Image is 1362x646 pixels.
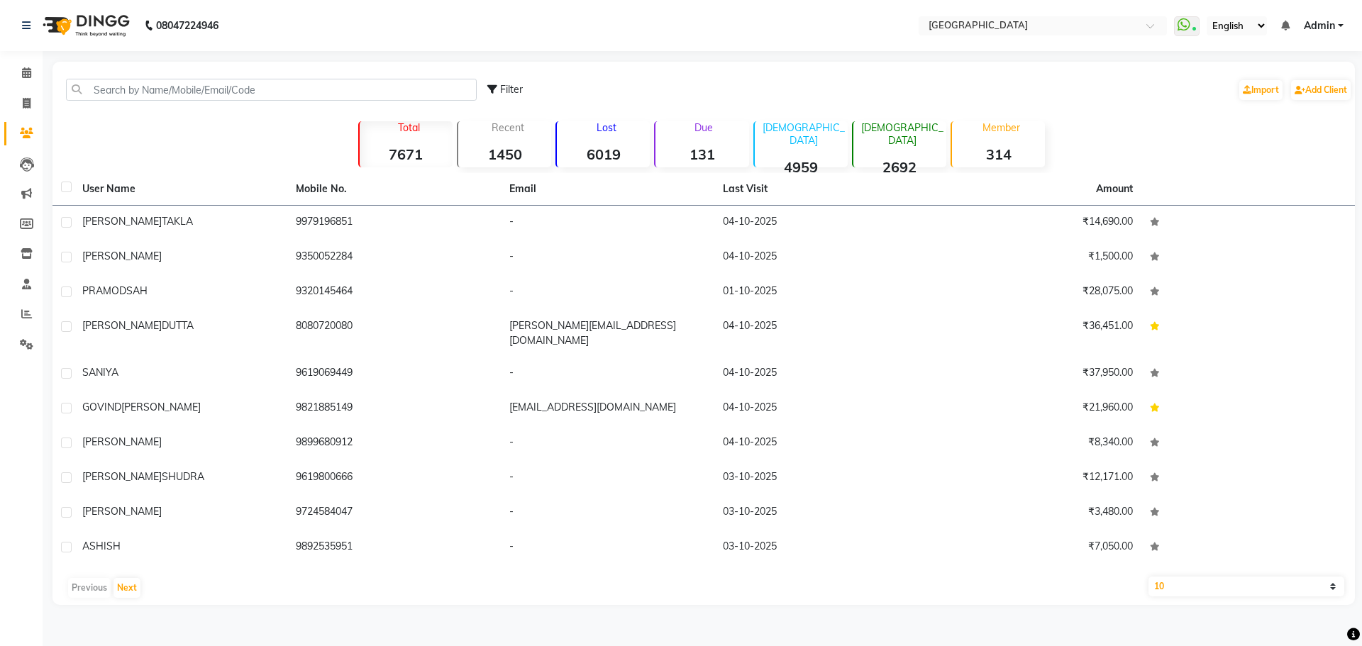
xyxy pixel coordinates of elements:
td: ₹21,960.00 [928,391,1141,426]
strong: 314 [952,145,1045,163]
a: Add Client [1291,80,1351,100]
span: SAH [126,284,148,297]
td: 9350052284 [287,240,501,275]
strong: 2692 [853,158,946,176]
td: 04-10-2025 [714,426,928,461]
span: TAKLA [162,215,193,228]
span: PRAMOD [82,284,126,297]
td: [EMAIL_ADDRESS][DOMAIN_NAME] [501,391,714,426]
td: ₹8,340.00 [928,426,1141,461]
td: [PERSON_NAME][EMAIL_ADDRESS][DOMAIN_NAME] [501,310,714,357]
span: SHUDRA [162,470,204,483]
span: [PERSON_NAME] [82,435,162,448]
td: 9979196851 [287,206,501,240]
td: ₹14,690.00 [928,206,1141,240]
span: GOVIND [82,401,121,413]
strong: 1450 [458,145,551,163]
span: [PERSON_NAME] [82,215,162,228]
td: ₹12,171.00 [928,461,1141,496]
td: 03-10-2025 [714,496,928,530]
td: ₹3,480.00 [928,496,1141,530]
td: 9320145464 [287,275,501,310]
p: Lost [563,121,650,134]
p: [DEMOGRAPHIC_DATA] [859,121,946,147]
td: - [501,461,714,496]
td: 9724584047 [287,496,501,530]
td: 04-10-2025 [714,391,928,426]
span: [PERSON_NAME] [82,319,162,332]
b: 08047224946 [156,6,218,45]
span: Admin [1304,18,1335,33]
td: ₹36,451.00 [928,310,1141,357]
td: 03-10-2025 [714,461,928,496]
td: ₹37,950.00 [928,357,1141,391]
td: - [501,275,714,310]
p: Recent [464,121,551,134]
button: Next [113,578,140,598]
td: - [501,240,714,275]
td: 9821885149 [287,391,501,426]
td: ₹1,500.00 [928,240,1141,275]
p: Total [365,121,453,134]
td: - [501,496,714,530]
a: Import [1239,80,1283,100]
td: - [501,206,714,240]
td: 9892535951 [287,530,501,565]
td: 8080720080 [287,310,501,357]
td: - [501,426,714,461]
td: 04-10-2025 [714,310,928,357]
span: [PERSON_NAME] [82,470,162,483]
td: ₹28,075.00 [928,275,1141,310]
td: - [501,357,714,391]
p: [DEMOGRAPHIC_DATA] [760,121,848,147]
td: 9899680912 [287,426,501,461]
strong: 131 [655,145,748,163]
img: logo [36,6,133,45]
strong: 6019 [557,145,650,163]
td: - [501,530,714,565]
strong: 4959 [755,158,848,176]
td: 01-10-2025 [714,275,928,310]
td: 9619069449 [287,357,501,391]
td: 04-10-2025 [714,240,928,275]
span: [PERSON_NAME] [82,250,162,262]
span: DUTTA [162,319,194,332]
th: Last Visit [714,173,928,206]
td: 04-10-2025 [714,206,928,240]
td: 9619800666 [287,461,501,496]
span: SANIYA [82,366,118,379]
span: [PERSON_NAME] [121,401,201,413]
td: 03-10-2025 [714,530,928,565]
span: Filter [500,83,523,96]
strong: 7671 [360,145,453,163]
input: Search by Name/Mobile/Email/Code [66,79,477,101]
td: ₹7,050.00 [928,530,1141,565]
p: Due [658,121,748,134]
th: Mobile No. [287,173,501,206]
th: Email [501,173,714,206]
span: ASHISH [82,540,121,552]
th: Amount [1087,173,1141,205]
th: User Name [74,173,287,206]
p: Member [958,121,1045,134]
span: [PERSON_NAME] [82,505,162,518]
td: 04-10-2025 [714,357,928,391]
